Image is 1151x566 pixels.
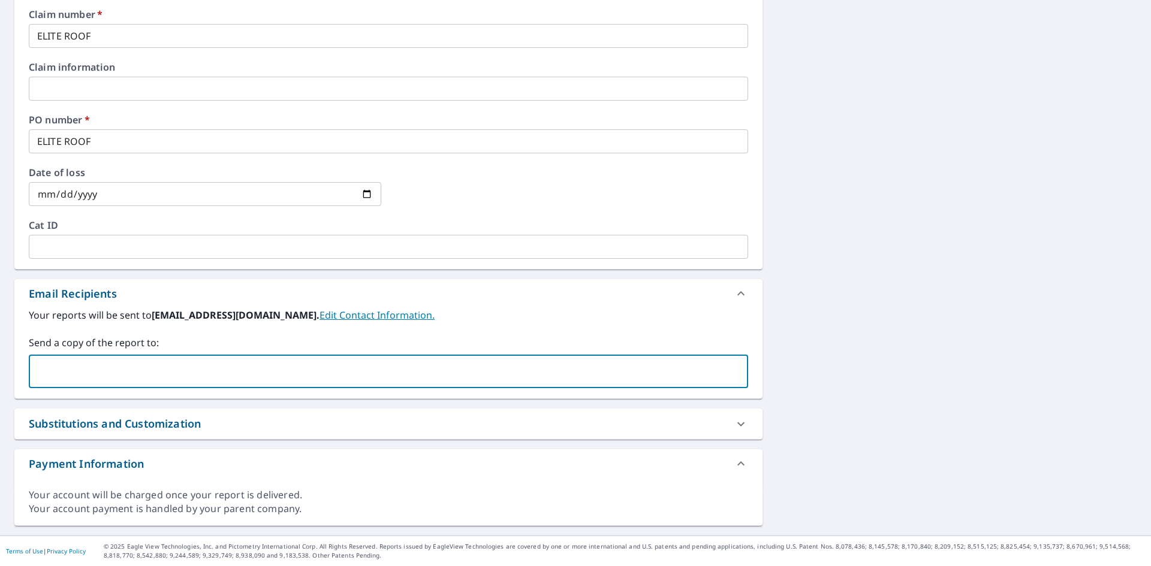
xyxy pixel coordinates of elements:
[14,449,763,478] div: Payment Information
[47,547,86,555] a: Privacy Policy
[320,308,435,322] a: EditContactInfo
[29,10,748,19] label: Claim number
[29,488,748,502] div: Your account will be charged once your report is delivered.
[152,308,320,322] b: [EMAIL_ADDRESS][DOMAIN_NAME].
[29,286,117,302] div: Email Recipients
[29,308,748,322] label: Your reports will be sent to
[29,502,748,516] div: Your account payment is handled by your parent company.
[29,115,748,125] label: PO number
[14,279,763,308] div: Email Recipients
[29,220,748,230] label: Cat ID
[29,168,381,177] label: Date of loss
[6,547,43,555] a: Terms of Use
[29,456,144,472] div: Payment Information
[104,542,1145,560] p: © 2025 Eagle View Technologies, Inc. and Pictometry International Corp. All Rights Reserved. Repo...
[6,547,86,555] p: |
[29,416,201,432] div: Substitutions and Customization
[14,408,763,439] div: Substitutions and Customization
[29,62,748,72] label: Claim information
[29,335,748,350] label: Send a copy of the report to:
